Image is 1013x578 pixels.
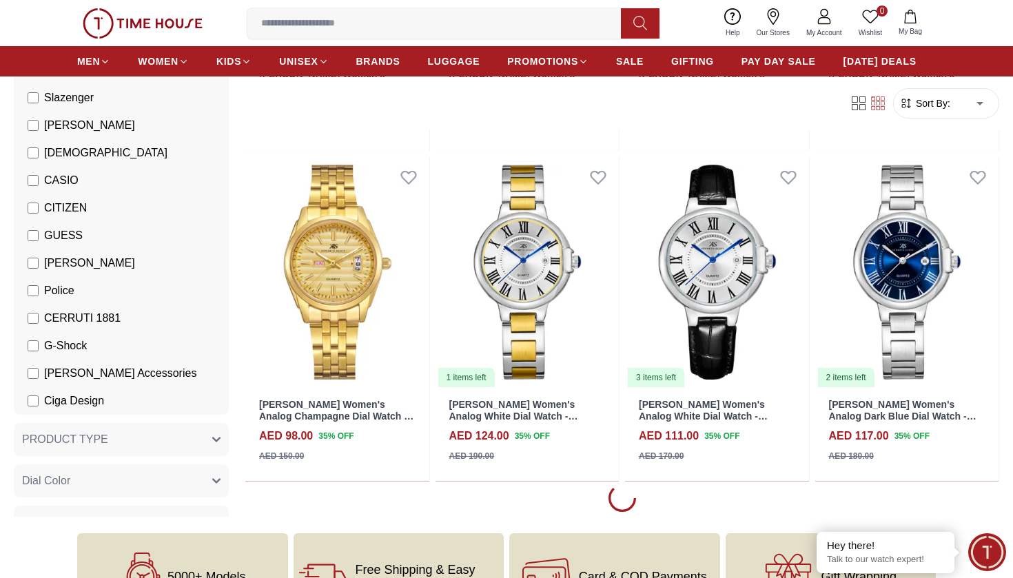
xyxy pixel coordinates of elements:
p: Talk to our watch expert! [827,554,944,566]
span: My Account [801,28,848,38]
div: 2 items left [818,368,874,387]
span: [PERSON_NAME] Accessories [44,365,196,382]
input: Police [28,285,39,296]
button: My Bag [890,7,930,39]
span: 35 % OFF [894,430,930,442]
span: Sort By: [913,96,950,110]
span: 35 % OFF [704,430,739,442]
input: GUESS [28,230,39,241]
a: MEN [77,49,110,74]
span: Dial Color [22,473,70,489]
a: [DATE] DEALS [843,49,917,74]
span: CASIO [44,172,79,189]
a: Help [717,6,748,41]
span: Case Color [22,514,77,530]
div: AED 190.00 [449,450,494,462]
a: Our Stores [748,6,798,41]
div: Hey there! [827,539,944,553]
span: [PERSON_NAME] [44,255,135,271]
h4: AED 111.00 [639,428,699,444]
a: KIDS [216,49,252,74]
span: PRODUCT TYPE [22,431,108,448]
span: WOMEN [138,54,178,68]
input: G-Shock [28,340,39,351]
span: GUESS [44,227,83,244]
div: 1 items left [438,368,495,387]
a: PROMOTIONS [507,49,589,74]
span: GIFTING [671,54,714,68]
a: [PERSON_NAME] Women's Analog Dark Blue Dial Watch - K23553-SBSN [829,399,976,433]
a: UNISEX [279,49,328,74]
input: CASIO [28,175,39,186]
span: UNISEX [279,54,318,68]
span: My Bag [893,26,928,37]
span: 35 % OFF [515,430,550,442]
span: Slazenger [44,90,94,106]
input: [PERSON_NAME] [28,120,39,131]
div: 3 items left [628,368,684,387]
span: KIDS [216,54,241,68]
img: Kenneth Scott Women's Analog Dark Blue Dial Watch - K23553-SBSN [815,156,999,388]
img: ... [83,8,203,39]
div: Chat Widget [968,533,1006,571]
a: GIFTING [671,49,714,74]
input: [PERSON_NAME] [28,258,39,269]
img: Kenneth Scott Women's Analog White Dial Watch - K23553-SLBW [625,156,809,388]
h4: AED 117.00 [829,428,889,444]
span: MEN [77,54,100,68]
a: [PERSON_NAME] Women's Analog Champagne Dial Watch - K23554-GBGC [259,399,413,433]
span: Police [44,282,74,299]
div: AED 180.00 [829,450,874,462]
span: Our Stores [751,28,795,38]
span: Ciga Design [44,393,104,409]
button: PRODUCT TYPE [14,423,229,456]
a: 0Wishlist [850,6,890,41]
button: Dial Color [14,464,229,497]
span: SALE [616,54,644,68]
img: Kenneth Scott Women's Analog Champagne Dial Watch - K23554-GBGC [245,156,429,388]
a: [PERSON_NAME] Women's Analog White Dial Watch - K23553-SLBW [639,399,768,433]
a: [PERSON_NAME] Women's Analog White Dial Watch - K23553-TBTW [449,399,578,433]
a: BRANDS [356,49,400,74]
img: Kenneth Scott Women's Analog White Dial Watch - K23553-TBTW [436,156,620,388]
button: Sort By: [899,96,950,110]
a: LUGGAGE [428,49,480,74]
input: Ciga Design [28,395,39,406]
span: [DATE] DEALS [843,54,917,68]
a: WOMEN [138,49,189,74]
span: 0 [877,6,888,17]
span: CERRUTI 1881 [44,310,121,327]
span: [PERSON_NAME] [44,117,135,134]
h4: AED 98.00 [259,428,313,444]
span: CITIZEN [44,200,87,216]
input: CERRUTI 1881 [28,313,39,324]
h4: AED 124.00 [449,428,509,444]
div: AED 170.00 [639,450,684,462]
span: BRANDS [356,54,400,68]
a: SALE [616,49,644,74]
input: [PERSON_NAME] Accessories [28,368,39,379]
span: [DEMOGRAPHIC_DATA] [44,145,167,161]
a: Kenneth Scott Women's Analog White Dial Watch - K23553-SLBW3 items left [625,156,809,388]
a: PAY DAY SALE [741,49,816,74]
button: Case Color [14,506,229,539]
span: 35 % OFF [318,430,354,442]
a: Kenneth Scott Women's Analog Dark Blue Dial Watch - K23553-SBSN2 items left [815,156,999,388]
a: Kenneth Scott Women's Analog White Dial Watch - K23553-TBTW1 items left [436,156,620,388]
span: PAY DAY SALE [741,54,816,68]
span: PROMOTIONS [507,54,578,68]
div: AED 150.00 [259,450,304,462]
span: G-Shock [44,338,87,354]
input: CITIZEN [28,203,39,214]
input: Slazenger [28,92,39,103]
span: Wishlist [853,28,888,38]
input: [DEMOGRAPHIC_DATA] [28,147,39,158]
span: Help [720,28,746,38]
span: LUGGAGE [428,54,480,68]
